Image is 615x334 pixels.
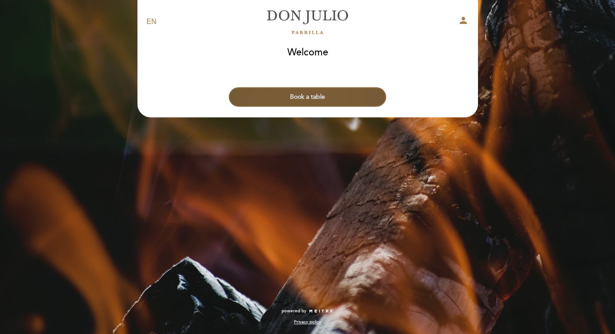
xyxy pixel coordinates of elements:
[458,15,469,29] button: person
[458,15,469,26] i: person
[309,309,334,314] img: MEITRE
[287,47,328,58] h1: Welcome
[252,10,363,34] a: [PERSON_NAME]
[229,87,386,107] button: Book a table
[294,319,321,325] a: Privacy policy
[282,308,334,314] a: powered by
[282,308,306,314] span: powered by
